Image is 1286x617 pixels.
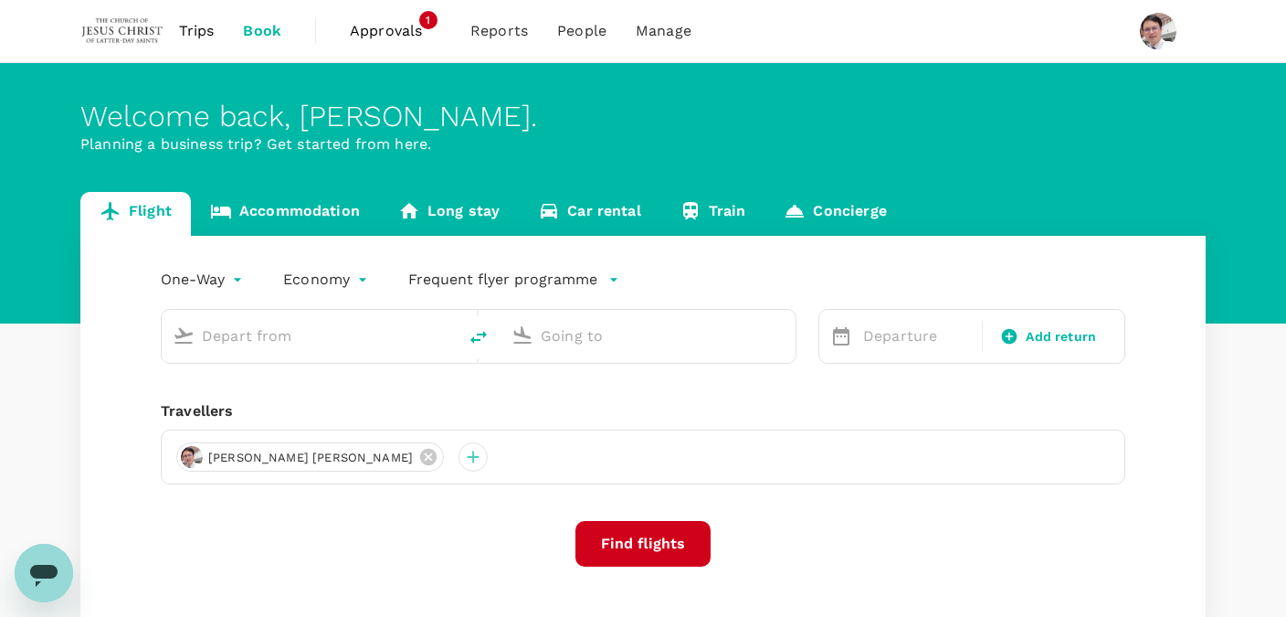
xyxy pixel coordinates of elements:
[660,192,765,236] a: Train
[408,269,597,291] p: Frequent flyer programme
[161,265,247,294] div: One-Way
[1026,327,1096,346] span: Add return
[575,521,711,567] button: Find flights
[176,442,444,472] div: [PERSON_NAME] [PERSON_NAME]
[379,192,519,236] a: Long stay
[283,265,372,294] div: Economy
[15,544,73,602] iframe: Button to launch messaging window
[408,269,619,291] button: Frequent flyer programme
[636,20,691,42] span: Manage
[863,325,971,347] p: Departure
[1140,13,1176,49] img: Wai Hung Yong
[80,11,164,51] img: The Malaysian Church of Jesus Christ of Latter-day Saints
[444,334,448,337] button: Open
[80,192,191,236] a: Flight
[764,192,905,236] a: Concierge
[470,20,528,42] span: Reports
[350,20,441,42] span: Approvals
[181,446,203,468] img: avatar-667510f0bc44c.jpeg
[161,400,1125,422] div: Travellers
[519,192,660,236] a: Car rental
[419,11,437,29] span: 1
[457,315,501,359] button: delete
[202,322,418,350] input: Depart from
[80,133,1206,155] p: Planning a business trip? Get started from here.
[197,449,424,467] span: [PERSON_NAME] [PERSON_NAME]
[179,20,215,42] span: Trips
[783,334,786,337] button: Open
[80,100,1206,133] div: Welcome back , [PERSON_NAME] .
[541,322,757,350] input: Going to
[191,192,379,236] a: Accommodation
[243,20,281,42] span: Book
[557,20,606,42] span: People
